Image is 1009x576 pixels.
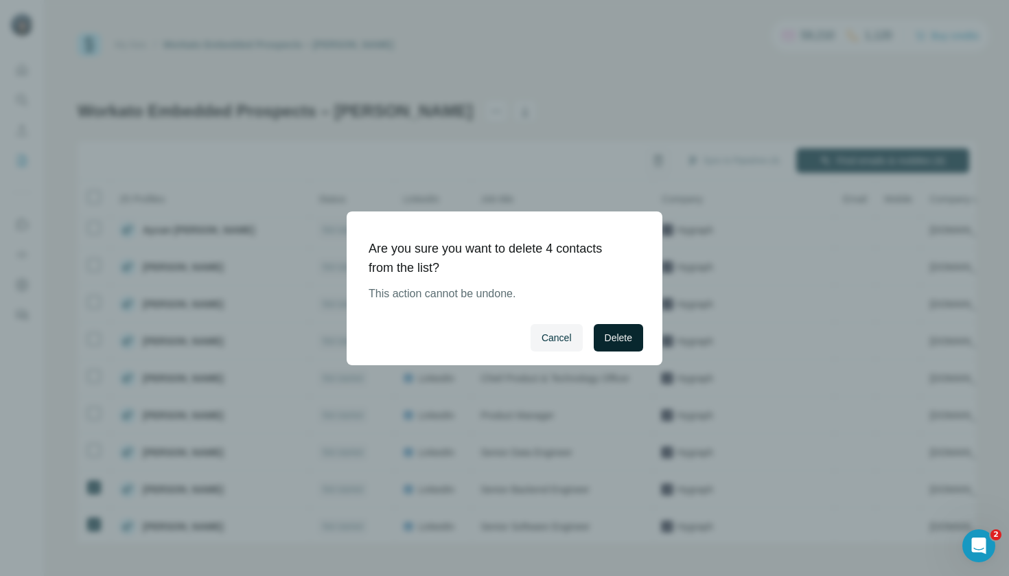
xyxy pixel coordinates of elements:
span: Cancel [542,331,572,345]
button: Cancel [531,324,583,352]
span: 2 [990,529,1001,540]
iframe: Intercom live chat [962,529,995,562]
button: Delete [594,324,643,352]
h1: Are you sure you want to delete 4 contacts from the list? [369,239,629,277]
p: This action cannot be undone. [369,286,629,302]
span: Delete [605,331,632,345]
